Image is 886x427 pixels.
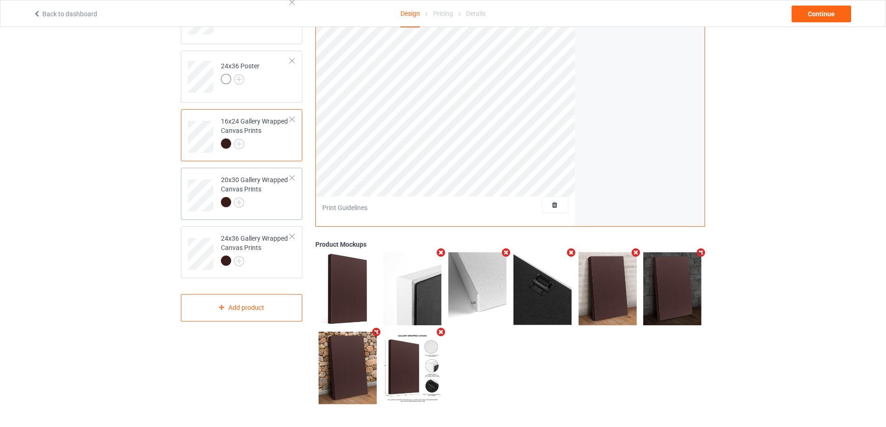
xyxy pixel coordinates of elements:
[383,332,441,404] img: regular.jpg
[181,226,302,278] div: 24x36 Gallery Wrapped Canvas Prints
[466,0,486,26] div: Details
[435,327,447,337] i: Remove mockup
[513,252,572,325] img: regular.jpg
[400,0,420,27] div: Design
[433,0,453,26] div: Pricing
[181,109,302,161] div: 16x24 Gallery Wrapped Canvas Prints
[234,197,244,208] img: svg+xml;base64,PD94bWwgdmVyc2lvbj0iMS4wIiBlbmNvZGluZz0iVVRGLTgiPz4KPHN2ZyB3aWR0aD0iMjJweCIgaGVpZ2...
[500,248,512,257] i: Remove mockup
[221,234,290,265] div: 24x36 Gallery Wrapped Canvas Prints
[370,327,382,337] i: Remove mockup
[579,252,637,325] img: regular.jpg
[221,117,290,148] div: 16x24 Gallery Wrapped Canvas Prints
[319,252,377,325] img: regular.jpg
[315,240,705,249] div: Product Mockups
[695,248,707,257] i: Remove mockup
[33,10,97,18] a: Back to dashboard
[319,332,377,404] img: regular.jpg
[234,74,244,85] img: svg+xml;base64,PD94bWwgdmVyc2lvbj0iMS4wIiBlbmNvZGluZz0iVVRGLTgiPz4KPHN2ZyB3aWR0aD0iMjJweCIgaGVpZ2...
[181,51,302,103] div: 24x36 Poster
[221,61,260,84] div: 24x36 Poster
[383,252,441,325] img: regular.jpg
[322,203,367,212] div: Print Guidelines
[643,252,701,325] img: regular.jpg
[181,294,302,322] div: Add product
[234,256,244,266] img: svg+xml;base64,PD94bWwgdmVyc2lvbj0iMS4wIiBlbmNvZGluZz0iVVRGLTgiPz4KPHN2ZyB3aWR0aD0iMjJweCIgaGVpZ2...
[630,248,642,257] i: Remove mockup
[448,252,506,325] img: regular.jpg
[792,6,851,22] div: Continue
[234,139,244,149] img: svg+xml;base64,PD94bWwgdmVyc2lvbj0iMS4wIiBlbmNvZGluZz0iVVRGLTgiPz4KPHN2ZyB3aWR0aD0iMjJweCIgaGVpZ2...
[221,175,290,207] div: 20x30 Gallery Wrapped Canvas Prints
[435,248,447,257] i: Remove mockup
[565,248,577,257] i: Remove mockup
[181,168,302,220] div: 20x30 Gallery Wrapped Canvas Prints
